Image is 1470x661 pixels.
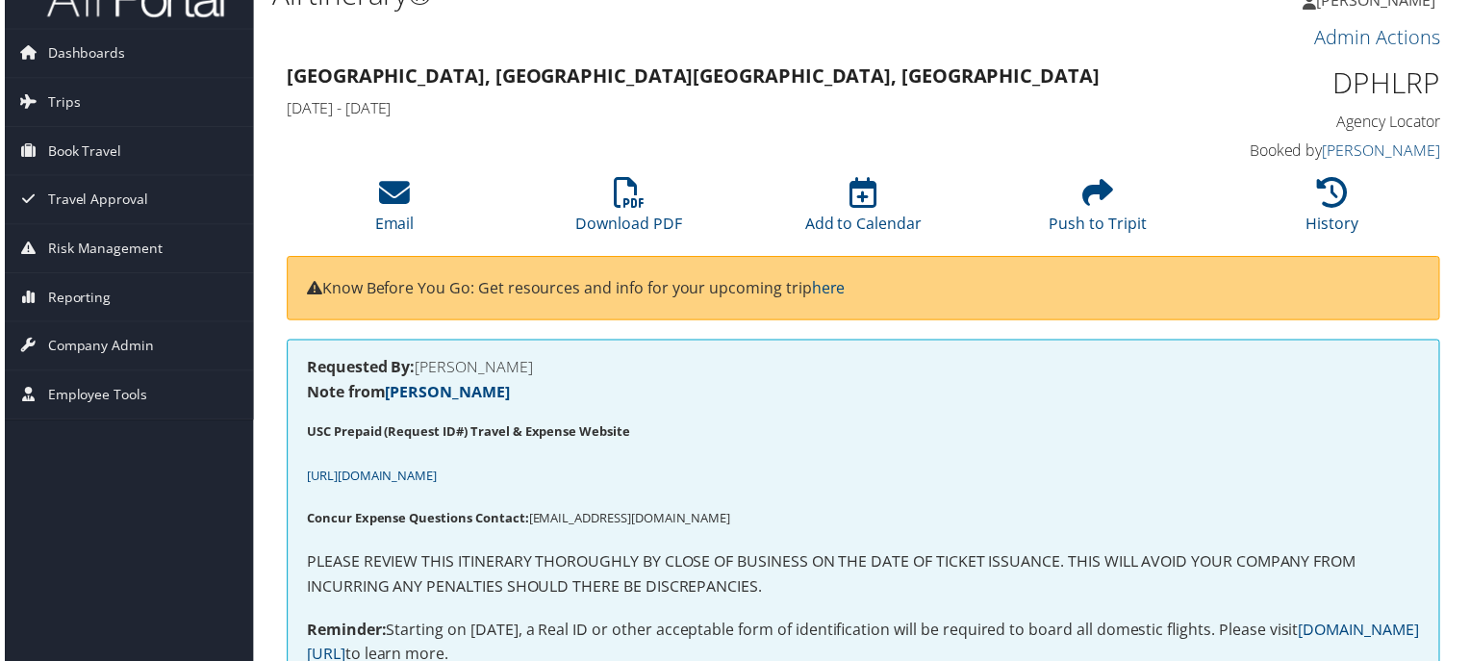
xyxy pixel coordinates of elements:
[304,362,1424,377] h4: [PERSON_NAME]
[574,190,681,236] a: Download PDF
[1309,190,1362,236] a: History
[805,190,923,236] a: Add to Calendar
[43,373,143,421] span: Employee Tools
[304,513,730,530] span: [EMAIL_ADDRESS][DOMAIN_NAME]
[43,30,121,78] span: Dashboards
[812,279,846,300] a: here
[1318,25,1444,51] a: Admin Actions
[383,384,508,405] a: [PERSON_NAME]
[43,128,117,176] span: Book Travel
[43,79,76,127] span: Trips
[1176,140,1444,162] h4: Booked by
[304,278,1424,303] p: Know Before You Go: Get resources and info for your upcoming trip
[43,177,144,225] span: Travel Approval
[304,467,435,488] a: [URL][DOMAIN_NAME]
[284,98,1147,119] h4: [DATE] - [DATE]
[304,623,384,644] strong: Reminder:
[1176,64,1444,104] h1: DPHLRP
[1051,190,1149,236] a: Push to Tripit
[304,359,413,380] strong: Requested By:
[304,425,629,443] strong: USC Prepaid (Request ID#) Travel & Expense Website
[304,513,527,530] strong: Concur Expense Questions Contact:
[304,384,508,405] strong: Note from
[1176,112,1444,133] h4: Agency Locator
[1326,140,1444,162] a: [PERSON_NAME]
[43,324,150,372] span: Company Admin
[284,64,1102,89] strong: [GEOGRAPHIC_DATA], [GEOGRAPHIC_DATA] [GEOGRAPHIC_DATA], [GEOGRAPHIC_DATA]
[372,190,412,236] a: Email
[304,553,1424,602] p: PLEASE REVIEW THIS ITINERARY THOROUGHLY BY CLOSE OF BUSINESS ON THE DATE OF TICKET ISSUANCE. THIS...
[304,470,435,487] span: [URL][DOMAIN_NAME]
[43,275,107,323] span: Reporting
[43,226,159,274] span: Risk Management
